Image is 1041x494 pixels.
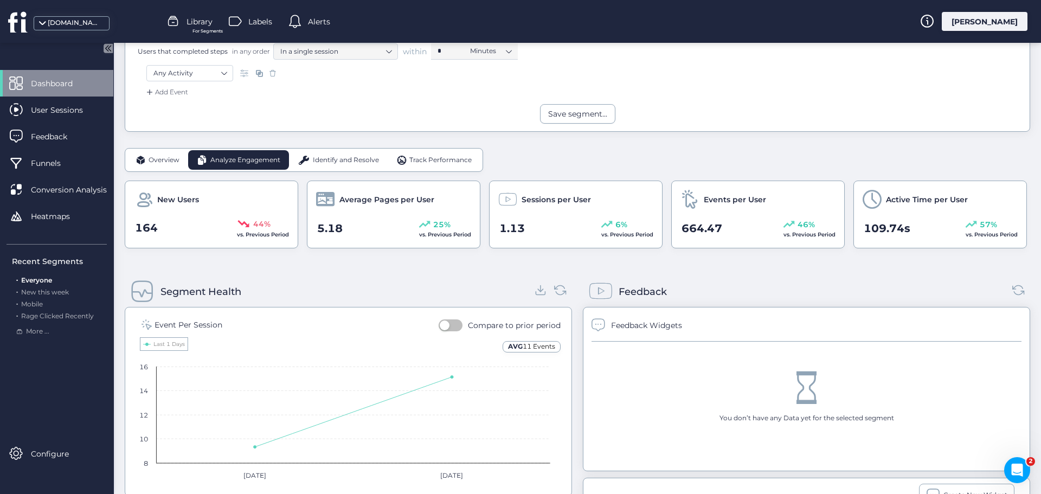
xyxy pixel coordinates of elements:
[980,219,997,230] span: 57%
[615,219,627,230] span: 6%
[187,16,213,28] span: Library
[719,413,894,424] div: You don’t have any Data yet for the selected segment
[470,43,511,59] nz-select-item: Minutes
[499,220,525,237] span: 1.13
[548,108,607,120] div: Save segment...
[619,284,667,299] div: Feedback
[317,220,343,237] span: 5.18
[138,47,228,56] span: Users that completed steps
[144,459,148,467] text: 8
[153,341,185,348] text: Last 1 Days
[308,16,330,28] span: Alerts
[21,288,69,296] span: New this week
[966,231,1018,238] span: vs. Previous Period
[139,387,148,395] text: 14
[16,274,18,284] span: .
[237,231,289,238] span: vs. Previous Period
[26,326,49,337] span: More ...
[157,194,199,206] span: New Users
[253,218,271,230] span: 44%
[230,47,270,56] span: in any order
[139,363,148,371] text: 16
[135,220,158,236] span: 164
[403,46,427,57] span: within
[243,471,266,479] text: [DATE]
[21,276,52,284] span: Everyone
[1004,457,1030,483] iframe: Intercom live chat
[433,219,451,230] span: 25%
[419,231,471,238] span: vs. Previous Period
[523,342,555,350] span: 11 Events
[31,104,99,116] span: User Sessions
[704,194,766,206] span: Events per User
[783,231,836,238] span: vs. Previous Period
[192,28,223,35] span: For Segments
[1026,457,1035,466] span: 2
[31,157,77,169] span: Funnels
[149,155,179,165] span: Overview
[139,435,148,443] text: 10
[144,87,188,98] div: Add Event
[12,255,107,267] div: Recent Segments
[611,319,682,331] div: Feedback Widgets
[339,194,434,206] span: Average Pages per User
[601,231,653,238] span: vs. Previous Period
[31,210,86,222] span: Heatmaps
[468,319,561,331] div: Compare to prior period
[16,298,18,308] span: .
[313,155,379,165] span: Identify and Resolve
[886,194,968,206] span: Active Time per User
[864,220,910,237] span: 109.74s
[441,471,464,479] text: [DATE]
[31,184,123,196] span: Conversion Analysis
[280,43,391,60] nz-select-item: In a single session
[248,16,272,28] span: Labels
[16,310,18,320] span: .
[153,65,226,81] nz-select-item: Any Activity
[682,220,722,237] span: 664.47
[16,286,18,296] span: .
[409,155,472,165] span: Track Performance
[155,319,222,331] div: Event Per Session
[160,284,241,299] div: Segment Health
[503,341,561,352] div: AVG
[21,300,43,308] span: Mobile
[31,131,83,143] span: Feedback
[48,18,102,28] div: [DOMAIN_NAME]
[21,312,94,320] span: Rage Clicked Recently
[798,219,815,230] span: 46%
[31,78,89,89] span: Dashboard
[139,411,148,419] text: 12
[522,194,591,206] span: Sessions per User
[942,12,1027,31] div: [PERSON_NAME]
[210,155,280,165] span: Analyze Engagement
[31,448,85,460] span: Configure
